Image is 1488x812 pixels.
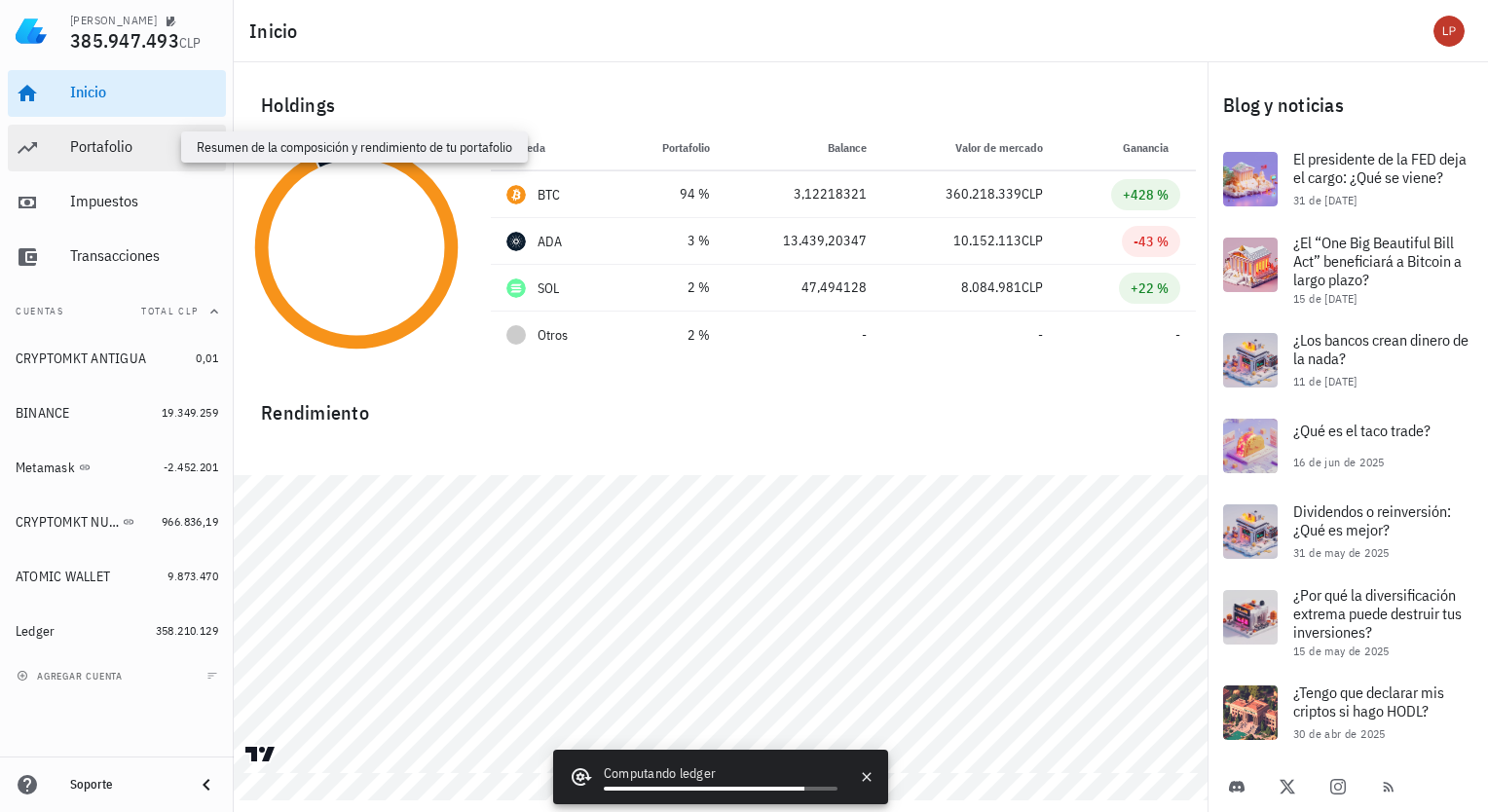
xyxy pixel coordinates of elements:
a: ATOMIC WALLET 9.873.470 [8,553,226,600]
span: CLP [1022,278,1043,296]
div: Holdings [245,74,1196,136]
span: 15 de [DATE] [1293,291,1358,306]
div: avatar [1433,16,1465,47]
a: El presidente de la FED deja el cargo: ¿Qué se viene? 31 de [DATE] [1208,136,1488,222]
span: agregar cuenta [20,670,123,683]
span: Dividendos o reinversión: ¿Qué es mejor? [1293,501,1451,539]
span: ¿Los bancos crean dinero de la nada? [1293,330,1469,368]
a: ¿Qué es el taco trade? 16 de jun de 2025 [1208,403,1488,489]
a: Ledger 358.210.129 [8,608,226,654]
div: BTC [538,185,561,204]
a: BINANCE 19.349.259 [8,389,226,436]
span: -2.452.201 [164,460,218,474]
div: Impuestos [70,192,218,210]
div: BTC-icon [506,185,526,204]
img: LedgiFi [16,16,47,47]
span: CLP [179,34,202,52]
span: 10.152.113 [953,232,1022,249]
a: Metamask -2.452.201 [8,444,226,491]
span: 31 de may de 2025 [1293,545,1390,560]
span: 16 de jun de 2025 [1293,455,1385,469]
span: - [1175,326,1180,344]
th: Valor de mercado [882,125,1059,171]
a: Inicio [8,70,226,117]
div: ADA-icon [506,232,526,251]
div: Inicio [70,83,218,101]
div: 3,12218321 [741,184,867,204]
div: Soporte [70,777,179,793]
span: 358.210.129 [156,623,218,638]
th: Moneda [491,125,617,171]
div: 13.439,20347 [741,231,867,251]
span: - [862,326,867,344]
span: ¿Qué es el taco trade? [1293,421,1431,440]
span: Total CLP [141,305,199,317]
span: 360.218.339 [946,185,1022,203]
span: 966.836,19 [162,514,218,529]
span: ¿El “One Big Beautiful Bill Act” beneficiará a Bitcoin a largo plazo? [1293,233,1462,289]
div: Transacciones [70,246,218,265]
a: Transacciones [8,234,226,280]
a: ¿Los bancos crean dinero de la nada? 11 de [DATE] [1208,317,1488,403]
div: Computando ledger [604,763,837,787]
h1: Inicio [249,16,306,47]
div: BINANCE [16,405,70,422]
a: CRYPTOMKT NUEVA 966.836,19 [8,498,226,545]
div: CRYPTOMKT ANTIGUA [16,351,146,367]
span: ¿Tengo que declarar mis criptos si hago HODL? [1293,683,1444,720]
div: +428 % [1123,185,1169,204]
span: CLP [1022,232,1043,249]
a: Charting by TradingView [243,745,278,763]
div: ADA [538,232,563,251]
div: 47,494128 [741,277,867,298]
span: 9.873.470 [167,569,218,583]
div: [PERSON_NAME] [70,13,157,28]
button: agregar cuenta [12,666,131,685]
span: - [1038,326,1043,344]
div: Metamask [16,460,75,476]
a: ¿Por qué la diversificación extrema puede destruir tus inversiones? 15 de may de 2025 [1208,574,1488,670]
span: 385.947.493 [70,27,179,54]
div: 2 % [633,277,710,298]
div: CRYPTOMKT NUEVA [16,514,119,531]
div: 94 % [633,184,710,204]
span: El presidente de la FED deja el cargo: ¿Qué se viene? [1293,149,1467,187]
span: 19.349.259 [162,405,218,420]
div: Portafolio [70,137,218,156]
span: 11 de [DATE] [1293,374,1358,388]
div: -43 % [1134,232,1169,251]
span: 15 de may de 2025 [1293,644,1390,658]
div: ATOMIC WALLET [16,569,110,585]
span: ¿Por qué la diversificación extrema puede destruir tus inversiones? [1293,585,1462,642]
span: 8.084.981 [961,278,1022,296]
a: CRYPTOMKT ANTIGUA 0,01 [8,335,226,382]
div: SOL [538,278,560,298]
div: +22 % [1131,278,1169,298]
a: Impuestos [8,179,226,226]
div: Blog y noticias [1208,74,1488,136]
div: Rendimiento [245,382,1196,428]
th: Portafolio [617,125,725,171]
span: Ganancia [1123,140,1180,155]
button: CuentasTotal CLP [8,288,226,335]
span: Otros [538,325,568,346]
div: SOL-icon [506,278,526,298]
span: 30 de abr de 2025 [1293,726,1386,741]
span: CLP [1022,185,1043,203]
a: Portafolio [8,125,226,171]
a: ¿Tengo que declarar mis criptos si hago HODL? 30 de abr de 2025 [1208,670,1488,756]
span: 0,01 [196,351,218,365]
span: 31 de [DATE] [1293,193,1358,207]
div: Ledger [16,623,56,640]
div: 3 % [633,231,710,251]
div: 2 % [633,325,710,346]
a: ¿El “One Big Beautiful Bill Act” beneficiará a Bitcoin a largo plazo? 15 de [DATE] [1208,222,1488,317]
th: Balance [725,125,882,171]
a: Dividendos o reinversión: ¿Qué es mejor? 31 de may de 2025 [1208,489,1488,574]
